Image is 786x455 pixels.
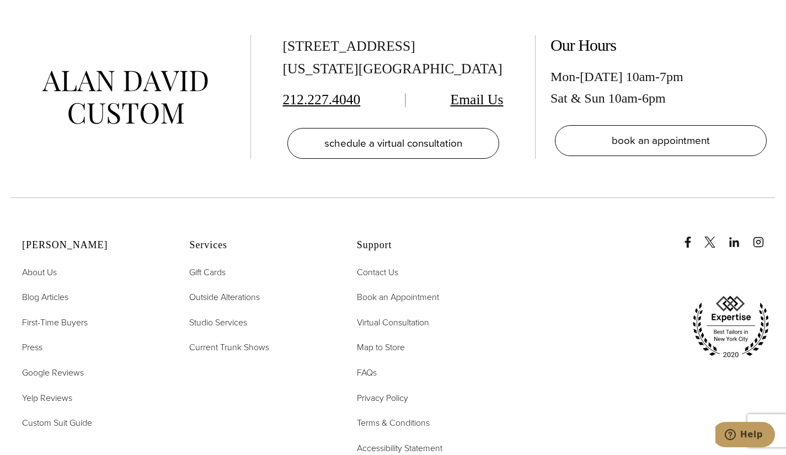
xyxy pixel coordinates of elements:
a: book an appointment [555,125,767,156]
a: Facebook [682,226,702,248]
img: alan david custom [42,71,208,124]
a: x/twitter [704,226,726,248]
span: Custom Suit Guide [22,416,92,429]
span: FAQs [357,366,377,379]
span: book an appointment [612,132,710,148]
span: Virtual Consultation [357,316,429,329]
a: Custom Suit Guide [22,416,92,430]
div: [STREET_ADDRESS] [US_STATE][GEOGRAPHIC_DATA] [283,35,504,81]
a: Blog Articles [22,290,68,304]
a: Privacy Policy [357,391,408,405]
span: Current Trunk Shows [189,341,269,354]
a: Press [22,340,42,355]
a: First-Time Buyers [22,315,88,330]
a: linkedin [729,226,751,248]
span: Press [22,341,42,354]
a: FAQs [357,366,377,380]
a: instagram [753,226,775,248]
a: Outside Alterations [189,290,260,304]
span: Blog Articles [22,291,68,303]
a: Gift Cards [189,265,226,280]
span: Map to Store [357,341,405,354]
a: Studio Services [189,315,247,330]
a: About Us [22,265,57,280]
span: Privacy Policy [357,392,408,404]
span: Yelp Reviews [22,392,72,404]
a: Map to Store [357,340,405,355]
h2: Services [189,239,329,251]
a: Current Trunk Shows [189,340,269,355]
span: Gift Cards [189,266,226,279]
h2: [PERSON_NAME] [22,239,162,251]
span: Book an Appointment [357,291,439,303]
a: Contact Us [357,265,398,280]
iframe: Opens a widget where you can chat to one of our agents [715,422,775,449]
nav: Alan David Footer Nav [22,265,162,430]
nav: Services Footer Nav [189,265,329,355]
a: Book an Appointment [357,290,439,304]
div: Mon-[DATE] 10am-7pm Sat & Sun 10am-6pm [550,66,771,109]
span: schedule a virtual consultation [324,135,462,151]
a: schedule a virtual consultation [287,128,499,159]
a: Terms & Conditions [357,416,430,430]
span: Accessibility Statement [357,442,442,454]
span: Studio Services [189,316,247,329]
a: Google Reviews [22,366,84,380]
a: 212.227.4040 [283,92,361,108]
img: expertise, best tailors in new york city 2020 [687,292,775,362]
span: Outside Alterations [189,291,260,303]
span: Contact Us [357,266,398,279]
a: Yelp Reviews [22,391,72,405]
h2: Support [357,239,496,251]
span: Google Reviews [22,366,84,379]
a: Virtual Consultation [357,315,429,330]
span: About Us [22,266,57,279]
span: Terms & Conditions [357,416,430,429]
a: Email Us [451,92,504,108]
span: First-Time Buyers [22,316,88,329]
h2: Our Hours [550,35,771,55]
